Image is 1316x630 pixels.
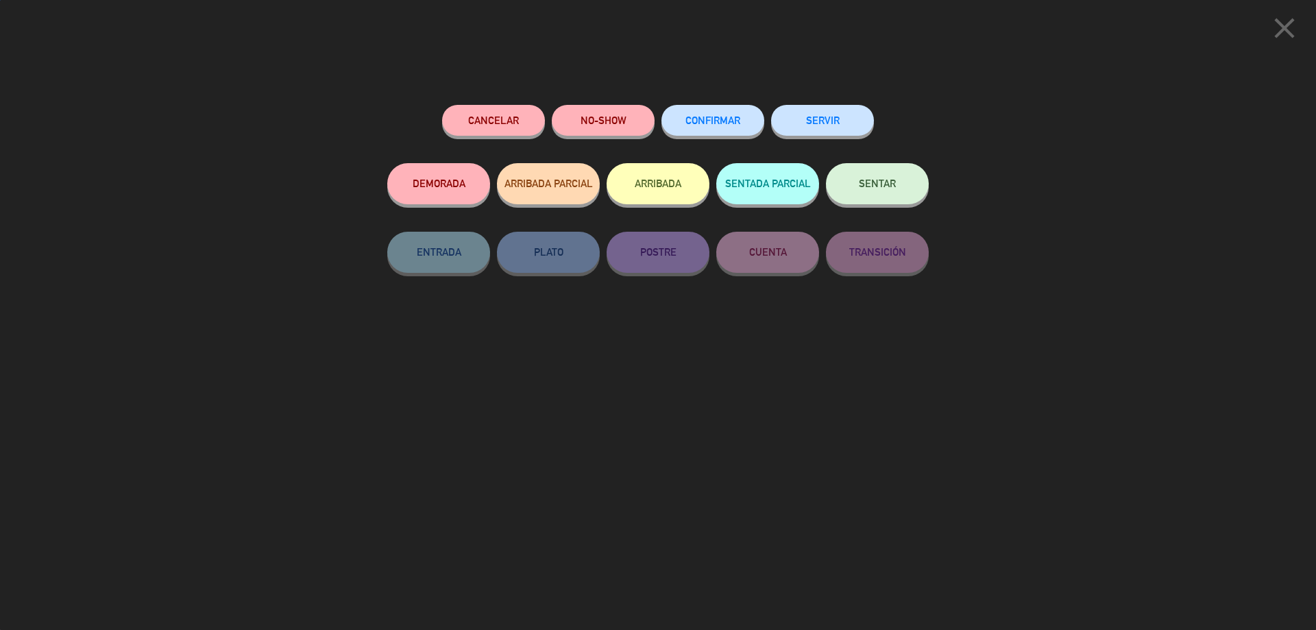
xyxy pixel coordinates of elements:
[1267,11,1302,45] i: close
[552,105,655,136] button: NO-SHOW
[826,163,929,204] button: SENTAR
[685,114,740,126] span: CONFIRMAR
[387,232,490,273] button: ENTRADA
[716,163,819,204] button: SENTADA PARCIAL
[387,163,490,204] button: DEMORADA
[442,105,545,136] button: Cancelar
[1263,10,1306,51] button: close
[497,163,600,204] button: ARRIBADA PARCIAL
[607,232,709,273] button: POSTRE
[771,105,874,136] button: SERVIR
[504,178,593,189] span: ARRIBADA PARCIAL
[859,178,896,189] span: SENTAR
[607,163,709,204] button: ARRIBADA
[716,232,819,273] button: CUENTA
[497,232,600,273] button: PLATO
[826,232,929,273] button: TRANSICIÓN
[661,105,764,136] button: CONFIRMAR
